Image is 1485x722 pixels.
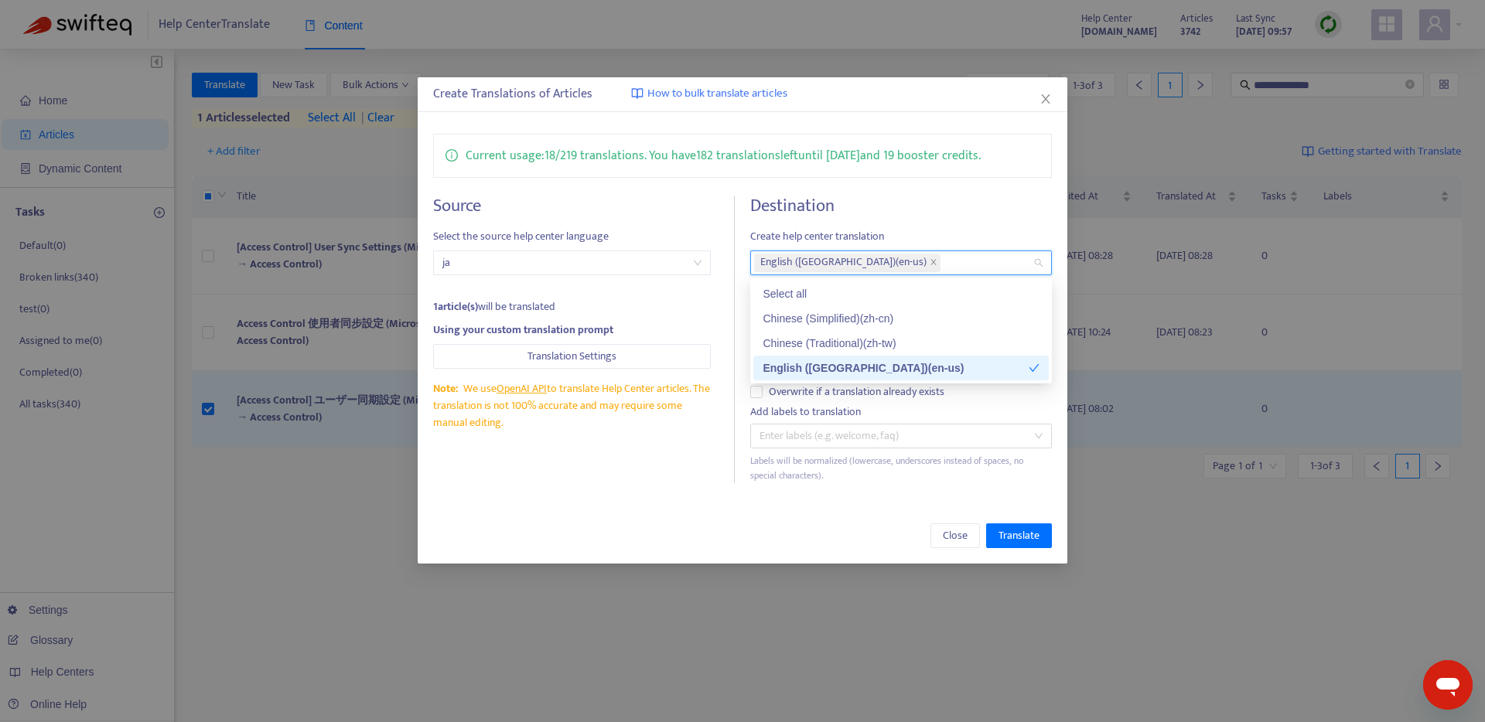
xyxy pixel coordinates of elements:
div: Chinese (Simplified) ( zh-cn ) [763,310,1039,327]
strong: 1 article(s) [433,298,478,315]
a: OpenAI API [497,380,547,397]
div: English ([GEOGRAPHIC_DATA]) ( en-us ) [763,359,1029,376]
a: How to bulk translate articles [631,85,787,103]
span: Select the source help center language [433,228,712,245]
div: Create Translations of Articles [433,85,1053,104]
span: How to bulk translate articles [647,85,787,103]
span: Close [943,527,968,544]
span: close [930,258,937,267]
img: image-link [631,87,643,100]
div: will be translated [433,298,712,315]
span: Translation Settings [527,348,616,365]
button: Close [930,523,980,548]
span: ja [442,251,702,274]
button: Close [1037,90,1054,107]
span: info-circle [445,146,458,162]
div: Using your custom translation prompt [433,322,712,339]
div: Add labels to translation [750,404,1052,421]
div: Select all [753,281,1049,306]
span: Translate [999,527,1039,544]
button: Translation Settings [433,344,712,369]
h4: Source [433,196,712,216]
span: check [1029,363,1039,373]
div: Chinese (Traditional) ( zh-tw ) [763,335,1039,352]
button: Translate [986,523,1052,548]
iframe: メッセージングウィンドウを開くボタン [1423,660,1473,710]
div: Select all [763,285,1039,302]
span: Overwrite if a translation already exists [763,383,951,400]
div: We use to translate Help Center articles. The translation is not 100% accurate and may require so... [433,380,712,431]
span: English ([GEOGRAPHIC_DATA]) ( en-us ) [760,254,927,272]
span: Create help center translation [750,228,1052,245]
p: Current usage: 18 / 219 translations . You have 182 translations left until [DATE] and 19 booster... [466,146,981,165]
span: Note: [433,380,458,397]
div: Labels will be normalized (lowercase, underscores instead of spaces, no special characters). [750,454,1052,483]
h4: Destination [750,196,1052,216]
span: close [1039,93,1052,105]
